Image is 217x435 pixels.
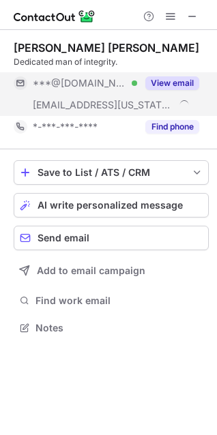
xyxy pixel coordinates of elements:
[14,41,199,55] div: [PERSON_NAME] [PERSON_NAME]
[33,99,175,111] span: [EMAIL_ADDRESS][US_STATE][DOMAIN_NAME]
[14,226,209,250] button: Send email
[145,76,199,90] button: Reveal Button
[33,77,127,89] span: ***@[DOMAIN_NAME]
[14,318,209,337] button: Notes
[38,167,185,178] div: Save to List / ATS / CRM
[38,200,183,211] span: AI write personalized message
[14,56,209,68] div: Dedicated man of integrity.
[14,291,209,310] button: Find work email
[35,322,203,334] span: Notes
[14,193,209,217] button: AI write personalized message
[14,160,209,185] button: save-profile-one-click
[145,120,199,134] button: Reveal Button
[35,295,203,307] span: Find work email
[14,8,96,25] img: ContactOut v5.3.10
[38,232,89,243] span: Send email
[37,265,145,276] span: Add to email campaign
[14,258,209,283] button: Add to email campaign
